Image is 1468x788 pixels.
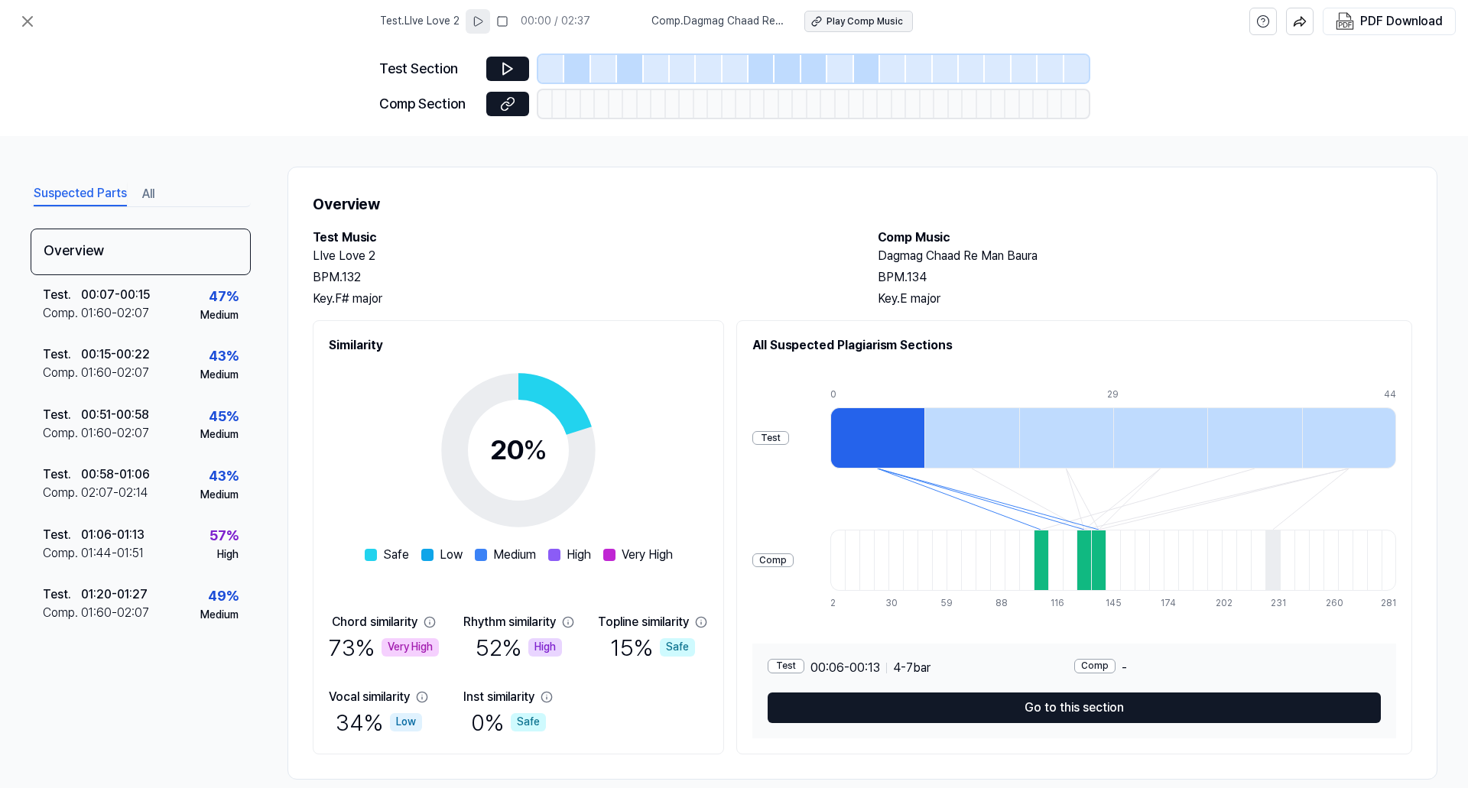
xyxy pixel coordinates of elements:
div: Key. E major [878,290,1412,308]
div: Rhythm similarity [463,613,556,631]
div: Low [390,713,422,731]
h2: Dagmag Chaad Re Man Baura [878,247,1412,265]
div: Play Comp Music [827,15,903,28]
div: 01:20 - 01:27 [81,585,148,604]
button: Play Comp Music [804,11,913,32]
h2: LIve Love 2 [313,247,847,265]
div: 20 [490,430,547,471]
div: 174 [1161,597,1175,610]
div: Medium [200,368,239,383]
div: 15 % [610,631,695,663]
div: 43 % [209,465,239,488]
h2: Test Music [313,229,847,247]
div: High [217,547,239,563]
div: 01:60 - 02:07 [81,604,149,622]
button: help [1249,8,1277,35]
div: 29 [1107,388,1201,401]
div: 01:60 - 02:07 [81,424,149,443]
div: 00:58 - 01:06 [81,465,150,484]
div: 57 % [209,525,239,547]
span: Very High [622,546,673,564]
div: 34 % [336,706,422,738]
div: 44 [1384,388,1396,401]
div: Comp Section [379,93,477,115]
img: share [1293,15,1307,28]
div: Comp [1074,659,1116,673]
div: Test . [43,526,81,544]
span: High [567,546,591,564]
span: Test . LIve Love 2 [380,14,460,29]
div: 01:44 - 01:51 [81,544,144,563]
div: Topline similarity [598,613,689,631]
div: Safe [660,638,695,657]
div: Test Section [379,58,477,80]
div: 202 [1216,597,1230,610]
div: 30 [885,597,900,610]
div: 01:60 - 02:07 [81,304,149,323]
button: Suspected Parts [34,182,127,206]
div: Comp . [43,364,81,382]
div: 00:07 - 00:15 [81,286,150,304]
div: 73 % [329,631,439,663]
div: Comp . [43,304,81,323]
h2: Similarity [329,336,708,355]
svg: help [1256,14,1270,29]
div: Key. F# major [313,290,847,308]
div: Comp . [43,544,81,563]
span: 00:06 - 00:13 [810,659,880,677]
div: Medium [200,608,239,623]
div: 01:06 - 01:13 [81,526,145,544]
div: 52 % [476,631,562,663]
div: 281 [1381,597,1396,610]
div: Inst similarity [463,688,534,706]
div: 43 % [209,345,239,368]
div: 231 [1271,597,1285,610]
div: 47 % [209,286,239,308]
div: 01:60 - 02:07 [81,364,149,382]
div: Medium [200,488,239,503]
div: 116 [1051,597,1065,610]
div: Test [752,431,789,446]
div: Test . [43,406,81,424]
span: 4 - 7 bar [893,659,930,677]
div: Comp . [43,604,81,622]
div: Comp . [43,484,81,502]
div: 260 [1326,597,1340,610]
div: 00:51 - 00:58 [81,406,149,424]
div: High [528,638,562,657]
div: 2 [830,597,845,610]
div: Comp [752,553,794,568]
div: Test . [43,465,81,484]
div: Very High [382,638,439,657]
button: PDF Download [1333,8,1446,34]
div: 0 % [471,706,546,738]
div: Test . [43,585,81,604]
h2: Comp Music [878,229,1412,247]
div: 0 [830,388,924,401]
div: 45 % [209,406,239,428]
span: % [523,433,547,466]
span: Low [440,546,463,564]
div: Vocal similarity [329,688,410,706]
div: 145 [1106,597,1120,610]
div: BPM. 134 [878,268,1412,287]
div: Chord similarity [332,613,417,631]
h1: Overview [313,192,1412,216]
span: Medium [493,546,536,564]
div: BPM. 132 [313,268,847,287]
div: 59 [940,597,955,610]
div: 02:07 - 02:14 [81,484,148,502]
button: All [142,182,154,206]
div: Medium [200,427,239,443]
div: Medium [200,308,239,323]
div: 88 [995,597,1010,610]
div: - [1074,659,1381,677]
div: 00:00 / 02:37 [521,14,590,29]
img: PDF Download [1336,12,1354,31]
div: Test . [43,286,81,304]
h2: All Suspected Plagiarism Sections [752,336,1396,355]
div: Test [768,659,804,673]
div: Test . [43,345,81,364]
button: Go to this section [768,692,1381,723]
